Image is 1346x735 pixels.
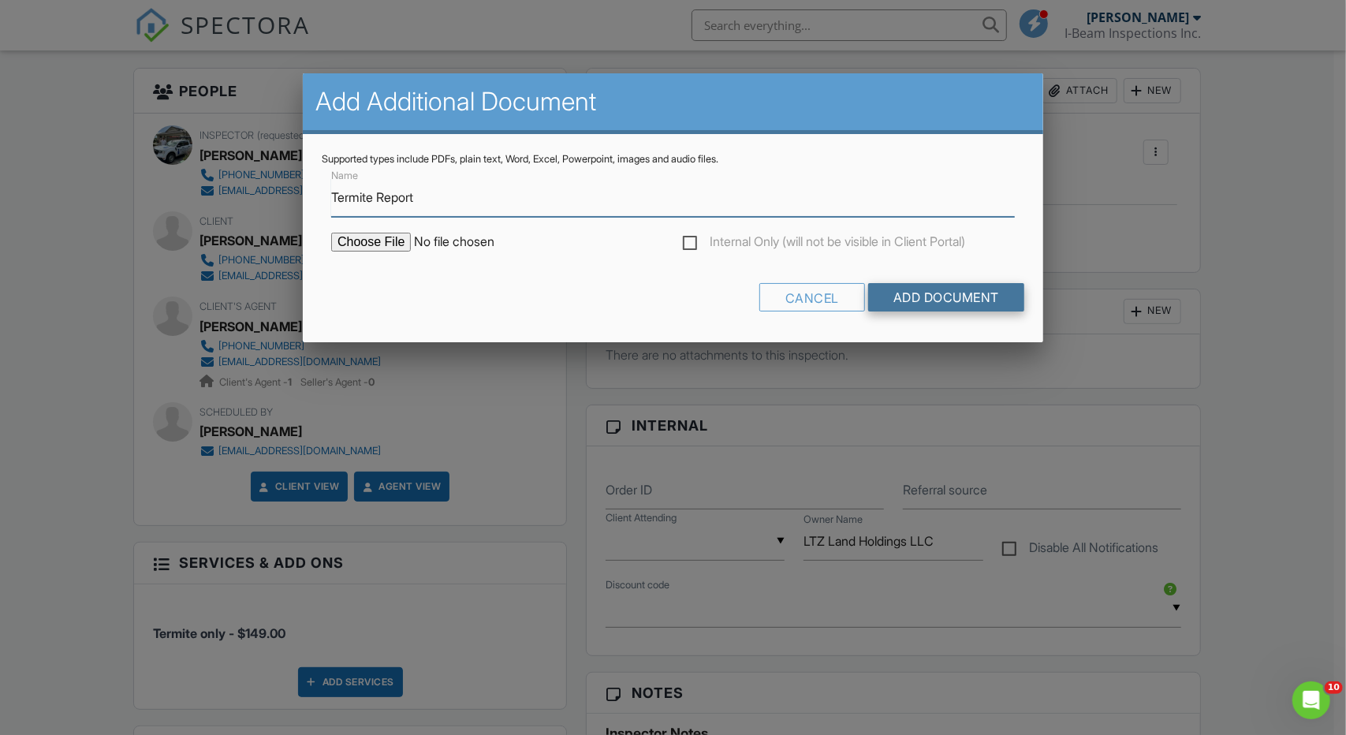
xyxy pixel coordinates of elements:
[1292,681,1330,719] iframe: Intercom live chat
[759,283,865,312] div: Cancel
[322,153,1024,166] div: Supported types include PDFs, plain text, Word, Excel, Powerpoint, images and audio files.
[683,234,966,254] label: Internal Only (will not be visible in Client Portal)
[1325,681,1343,694] span: 10
[331,169,358,183] label: Name
[315,86,1031,118] h2: Add Additional Document
[868,283,1024,312] input: Add Document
